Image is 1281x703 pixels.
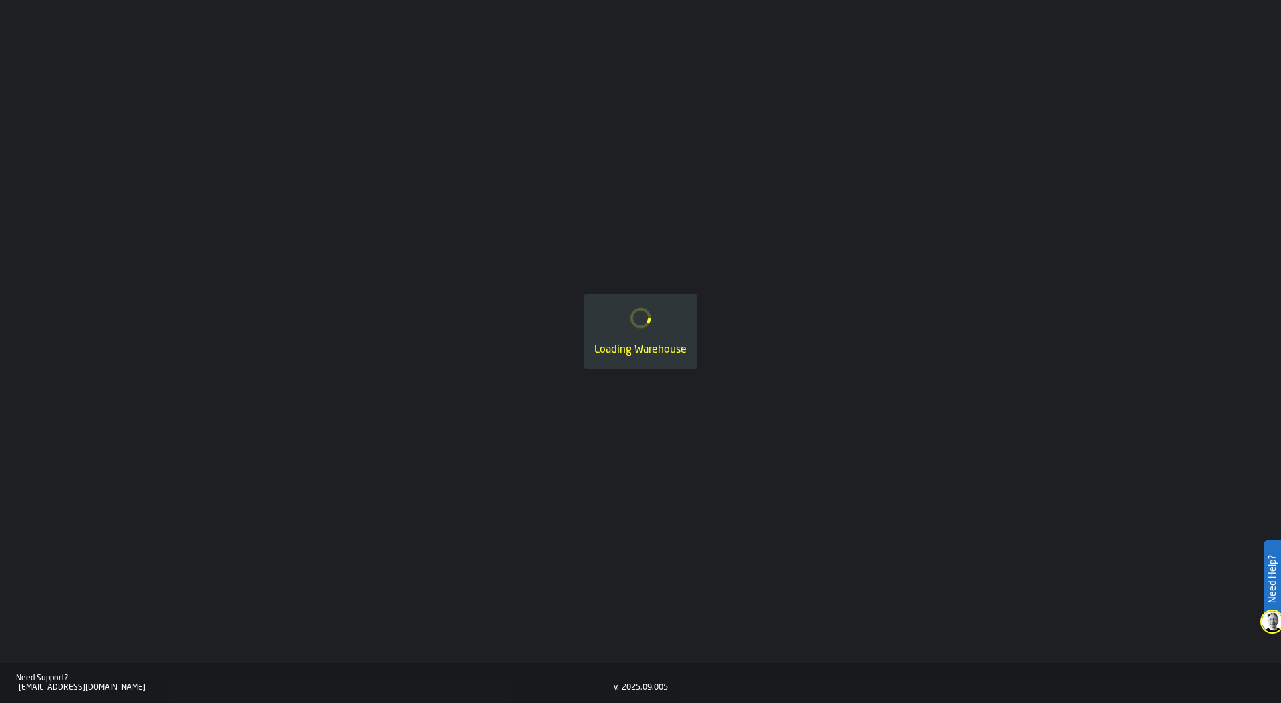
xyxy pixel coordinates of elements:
[594,342,687,358] div: Loading Warehouse
[16,674,614,683] div: Need Support?
[614,683,619,692] div: v.
[622,683,668,692] div: 2025.09.005
[19,683,614,692] div: [EMAIL_ADDRESS][DOMAIN_NAME]
[16,674,614,692] a: Need Support?[EMAIL_ADDRESS][DOMAIN_NAME]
